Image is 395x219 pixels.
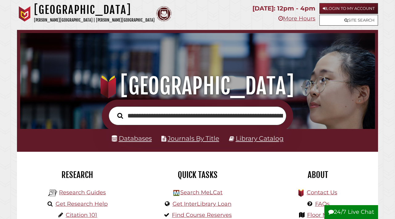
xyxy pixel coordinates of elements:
a: Journals By Title [168,134,219,142]
a: Floor Maps [307,212,338,218]
h2: About [262,170,373,180]
a: Get InterLibrary Loan [173,200,231,207]
img: Hekman Library Logo [173,190,179,196]
a: Databases [112,134,152,142]
button: Search [114,111,126,120]
a: Site Search [319,15,378,26]
a: More Hours [278,15,315,22]
a: Login to My Account [319,3,378,14]
img: Calvin Theological Seminary [156,6,172,22]
a: Search MeLCat [180,189,222,196]
a: Research Guides [59,189,106,196]
a: Contact Us [307,189,337,196]
h1: [GEOGRAPHIC_DATA] [26,72,369,100]
h1: [GEOGRAPHIC_DATA] [34,3,155,17]
img: Hekman Library Logo [48,188,57,198]
a: Get Research Help [56,200,108,207]
h2: Quick Tasks [142,170,253,180]
a: Citation 101 [66,212,97,218]
a: Find Course Reserves [172,212,232,218]
a: Library Catalog [236,134,284,142]
h2: Research [22,170,133,180]
p: [PERSON_NAME][GEOGRAPHIC_DATA] | [PERSON_NAME][GEOGRAPHIC_DATA] [34,17,155,24]
a: FAQs [315,200,330,207]
i: Search [117,113,123,119]
img: Calvin University [17,6,32,22]
p: [DATE]: 12pm - 4pm [252,3,315,14]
